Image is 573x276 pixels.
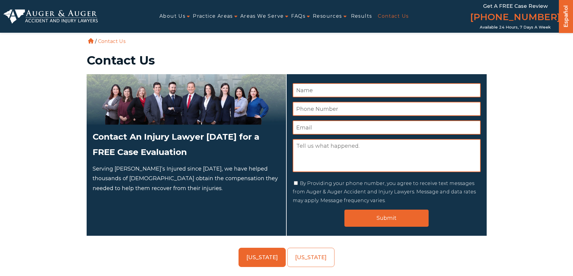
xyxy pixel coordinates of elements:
[93,129,280,159] h2: Contact An Injury Lawyer [DATE] for a FREE Case Evaluation
[344,210,429,227] input: Submit
[239,248,286,267] a: [US_STATE]
[351,10,372,23] a: Results
[88,38,94,44] a: Home
[93,164,280,193] p: Serving [PERSON_NAME]’s Injured since [DATE], we have helped thousands of [DEMOGRAPHIC_DATA] obta...
[293,83,481,97] input: Name
[470,11,560,25] a: [PHONE_NUMBER]
[291,10,305,23] a: FAQs
[87,54,487,66] h1: Contact Us
[293,180,476,204] label: By Providing your phone number, you agree to receive text messages from Auger & Auger Accident an...
[287,248,334,267] a: [US_STATE]
[293,102,481,116] input: Phone Number
[97,38,127,44] li: Contact Us
[378,10,408,23] a: Contact Us
[4,9,98,24] img: Auger & Auger Accident and Injury Lawyers Logo
[159,10,185,23] a: About Us
[240,10,284,23] a: Areas We Serve
[293,120,481,135] input: Email
[193,10,233,23] a: Practice Areas
[313,10,342,23] a: Resources
[87,74,286,125] img: Attorneys
[480,25,551,30] span: Available 24 Hours, 7 Days a Week
[483,3,548,9] span: Get a FREE Case Review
